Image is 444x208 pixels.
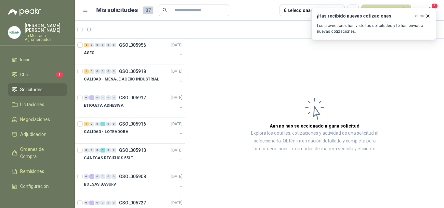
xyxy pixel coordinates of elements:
[171,174,182,180] p: [DATE]
[163,8,167,12] span: search
[119,148,146,153] p: GSOL005910
[111,69,116,74] div: 0
[106,69,111,74] div: 0
[361,5,411,16] button: Nueva solicitud
[106,148,111,153] div: 0
[8,83,67,96] a: Solicitudes
[8,98,67,111] a: Licitaciones
[84,43,89,47] div: 2
[100,43,105,47] div: 0
[119,174,146,179] p: GSOL005908
[171,42,182,48] p: [DATE]
[84,94,184,115] a: 0 1 0 0 0 0 GSOL005917[DATE] ETIQUETA ADHESIVA
[250,129,379,153] p: Explora los detalles, cotizaciones y actividad de una solicitud al seleccionarla. Obtén informaci...
[8,165,67,177] a: Remisiones
[106,174,111,179] div: 0
[84,41,184,62] a: 2 0 0 0 0 0 GSOL005956[DATE] ASEO
[8,68,67,81] a: Chat1
[95,201,100,205] div: 0
[25,23,67,32] p: [PERSON_NAME] [PERSON_NAME]
[20,56,31,63] span: Inicio
[95,43,100,47] div: 0
[317,23,431,34] p: Los proveedores han visto tus solicitudes y te han enviado nuevas cotizaciones.
[84,174,89,179] div: 0
[89,122,94,126] div: 0
[84,76,159,82] p: CALIDAD - MENAJE ACERO INDUSTRIAL
[111,201,116,205] div: 0
[84,181,116,188] p: BOLSAS BASURA
[8,26,20,39] img: Company Logo
[84,67,184,88] a: 1 0 0 0 0 0 GSOL005918[DATE] CALIDAD - MENAJE ACERO INDUSTRIAL
[171,147,182,153] p: [DATE]
[270,122,359,129] h3: Aún no has seleccionado niguna solicitud
[84,103,124,109] p: ETIQUETA ADHESIVA
[56,72,63,77] span: 1
[84,201,89,205] div: 0
[106,122,111,126] div: 0
[84,120,184,141] a: 1 0 0 1 0 0 GSOL005916[DATE] CALIDAD - LOTEADORA
[111,43,116,47] div: 0
[25,34,67,42] p: La Montaña Agromercados
[95,148,100,153] div: 0
[119,95,146,100] p: GSOL005917
[20,71,30,78] span: Chat
[84,148,89,153] div: 0
[171,68,182,75] p: [DATE]
[84,69,89,74] div: 1
[424,5,436,16] button: 3
[119,201,146,205] p: GSOL005727
[84,173,184,193] a: 0 2 0 0 0 0 GSOL005908[DATE] BOLSAS BASURA
[20,116,50,123] span: Negociaciones
[171,200,182,206] p: [DATE]
[89,148,94,153] div: 0
[20,183,49,190] span: Configuración
[95,122,100,126] div: 0
[100,69,105,74] div: 0
[100,122,105,126] div: 1
[111,148,116,153] div: 0
[84,146,184,167] a: 0 0 0 1 0 0 GSOL005910[DATE] CANECAS RESIDUOS 55LT
[89,201,94,205] div: 1
[106,95,111,100] div: 0
[8,54,67,66] a: Inicio
[8,8,41,16] img: Logo peakr
[106,43,111,47] div: 0
[84,122,89,126] div: 1
[415,13,425,19] span: ahora
[20,86,43,93] span: Solicitudes
[111,174,116,179] div: 0
[8,143,67,163] a: Órdenes de Compra
[119,69,146,74] p: GSOL005918
[95,95,100,100] div: 0
[20,168,44,175] span: Remisiones
[95,174,100,179] div: 0
[106,201,111,205] div: 0
[143,6,153,14] span: 37
[119,43,146,47] p: GSOL005956
[20,101,44,108] span: Licitaciones
[100,95,105,100] div: 0
[100,148,105,153] div: 1
[84,95,89,100] div: 0
[111,122,116,126] div: 0
[171,121,182,127] p: [DATE]
[20,131,46,138] span: Adjudicación
[89,174,94,179] div: 2
[431,3,438,9] span: 3
[311,8,436,40] button: ¡Has recibido nuevas cotizaciones!ahora Los proveedores han visto tus solicitudes y te han enviad...
[284,7,319,14] div: 6 seleccionadas
[96,6,138,15] h1: Mis solicitudes
[171,95,182,101] p: [DATE]
[89,95,94,100] div: 1
[84,50,95,56] p: ASEO
[84,129,128,135] p: CALIDAD - LOTEADORA
[8,180,67,192] a: Configuración
[119,122,146,126] p: GSOL005916
[100,201,105,205] div: 0
[100,174,105,179] div: 0
[20,146,61,160] span: Órdenes de Compra
[89,43,94,47] div: 0
[95,69,100,74] div: 0
[8,113,67,126] a: Negociaciones
[84,155,133,161] p: CANECAS RESIDUOS 55LT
